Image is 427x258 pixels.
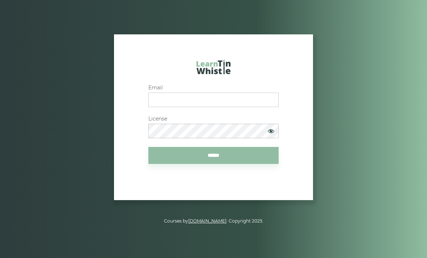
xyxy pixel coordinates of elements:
[148,85,279,91] label: Email
[188,218,227,224] a: [DOMAIN_NAME]
[17,217,410,225] p: Courses by · Copyright 2025.
[148,116,279,122] label: License
[196,60,231,78] a: LearnTinWhistle.com
[196,60,231,74] img: LearnTinWhistle.com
